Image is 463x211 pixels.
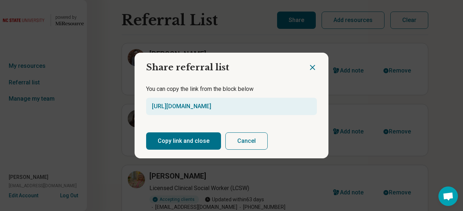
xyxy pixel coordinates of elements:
[152,103,211,110] a: [URL][DOMAIN_NAME]
[146,132,221,150] button: Copy link and close
[308,63,317,72] button: Close dialog
[146,85,317,93] p: You can copy the link from the block below
[135,53,308,76] h2: Share referral list
[225,132,268,150] button: Cancel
